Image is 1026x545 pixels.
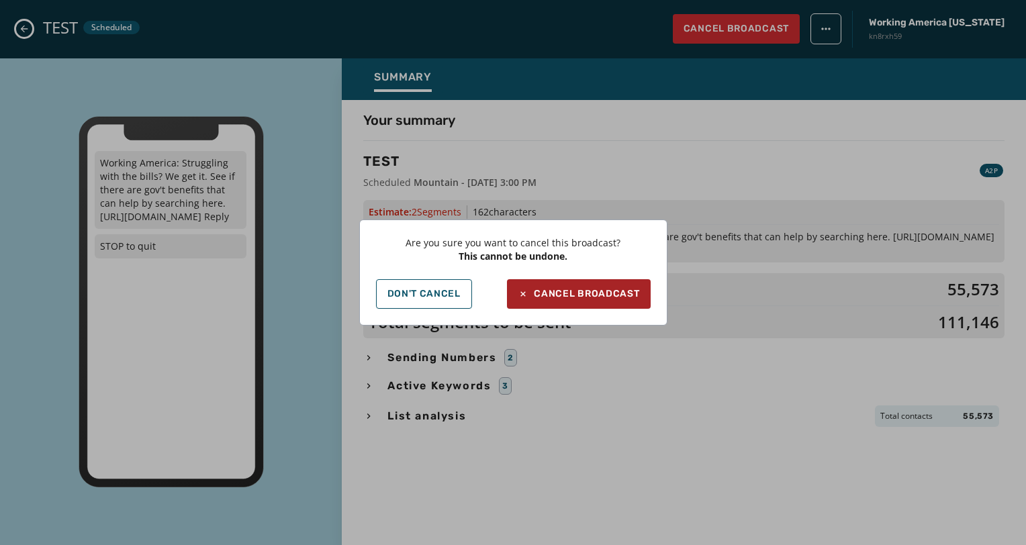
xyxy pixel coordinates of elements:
[376,279,472,309] button: Don't Cancel
[459,250,567,263] p: This cannot be undone.
[387,289,461,299] div: Don't Cancel
[406,236,620,250] p: Are you sure you want to cancel this broadcast?
[507,279,650,309] button: Cancel Broadcast
[518,287,639,301] div: Cancel Broadcast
